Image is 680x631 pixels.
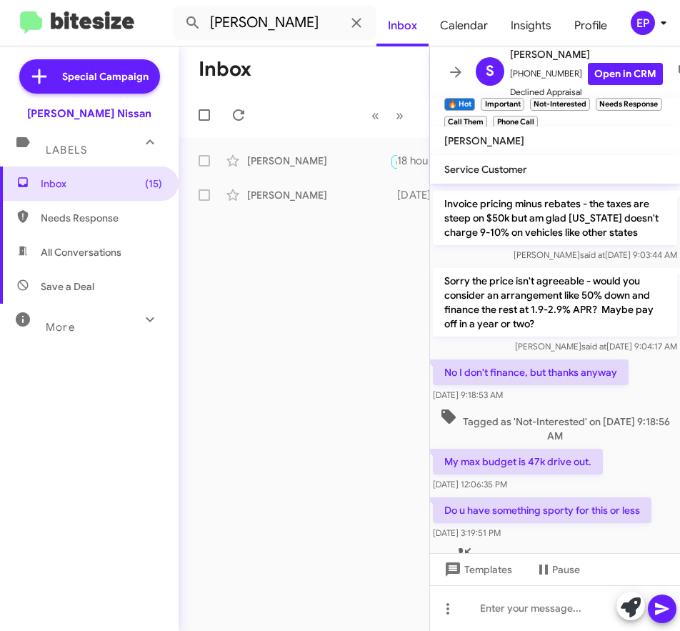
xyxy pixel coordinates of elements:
a: Insights [499,5,563,46]
span: More [46,321,75,334]
div: EP [631,11,655,35]
span: S [486,60,494,83]
small: Not-Interested [530,98,590,111]
a: Inbox [376,5,429,46]
span: (15) [145,177,162,191]
span: Save a Deal [41,279,94,294]
span: Declined Appraisal [510,85,663,99]
span: Special Campaign [62,69,149,84]
span: » [396,106,404,124]
div: [DATE] [397,188,443,202]
small: Phone Call [493,116,537,129]
button: Templates [430,557,524,582]
div: [PERSON_NAME] [247,188,390,202]
span: said at [580,249,605,260]
span: [PHONE_NUMBER] [510,63,663,85]
span: Inbox [41,177,162,191]
a: Calendar [429,5,499,46]
a: Special Campaign [19,59,160,94]
p: No I don't finance, but thanks anyway [433,359,629,385]
small: Important [481,98,524,111]
div: [PERSON_NAME] Nissan [27,106,151,121]
small: Call Them [444,116,487,129]
button: Next [387,101,412,130]
span: [PERSON_NAME] [DATE] 9:03:44 AM [514,249,677,260]
span: Needs Response [41,211,162,225]
div: [PERSON_NAME] [247,154,390,168]
span: called you on [DATE] 3:20:06 PM [433,546,677,581]
button: Pause [524,557,591,582]
span: 🔥 Hot [395,157,419,167]
span: Pause [552,557,580,582]
span: [DATE] 12:06:35 PM [433,479,507,490]
small: 🔥 Hot [444,98,475,111]
button: EP [619,11,664,35]
button: Previous [363,101,388,130]
span: All Conversations [41,245,121,259]
h1: Inbox [199,58,251,81]
span: said at [581,341,606,352]
a: Profile [563,5,619,46]
span: [DATE] 9:18:53 AM [433,389,503,400]
div: Hi [PERSON_NAME] this is [PERSON_NAME], Sales Manager at [PERSON_NAME] Nissan. Thanks for being o... [390,188,397,202]
p: Sorry the price isn't agreeable - would you consider an arrangement like 50% down and finance the... [433,268,677,337]
input: Search [173,6,376,40]
a: Open in CRM [588,63,663,85]
span: Tagged as 'Not-Interested' on [DATE] 9:18:56 AM [433,408,677,443]
p: Invoice pricing minus rebates - the taxes are steep on $50k but am glad [US_STATE] doesn't charge... [433,191,677,245]
span: Templates [441,557,512,582]
nav: Page navigation example [364,101,412,130]
span: [DATE] 3:19:51 PM [433,527,501,538]
span: [PERSON_NAME] [510,46,663,63]
small: Needs Response [596,98,661,111]
span: [PERSON_NAME] [444,134,524,147]
span: Labels [46,144,87,156]
div: Inbound Call [390,151,397,169]
p: My max budget is 47k drive out. [433,449,603,475]
span: Service Customer [444,163,527,176]
span: [PERSON_NAME] [DATE] 9:04:17 AM [515,341,677,352]
div: 18 hours ago [397,154,471,168]
span: « [371,106,379,124]
p: Do u have something sporty for this or less [433,497,651,523]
